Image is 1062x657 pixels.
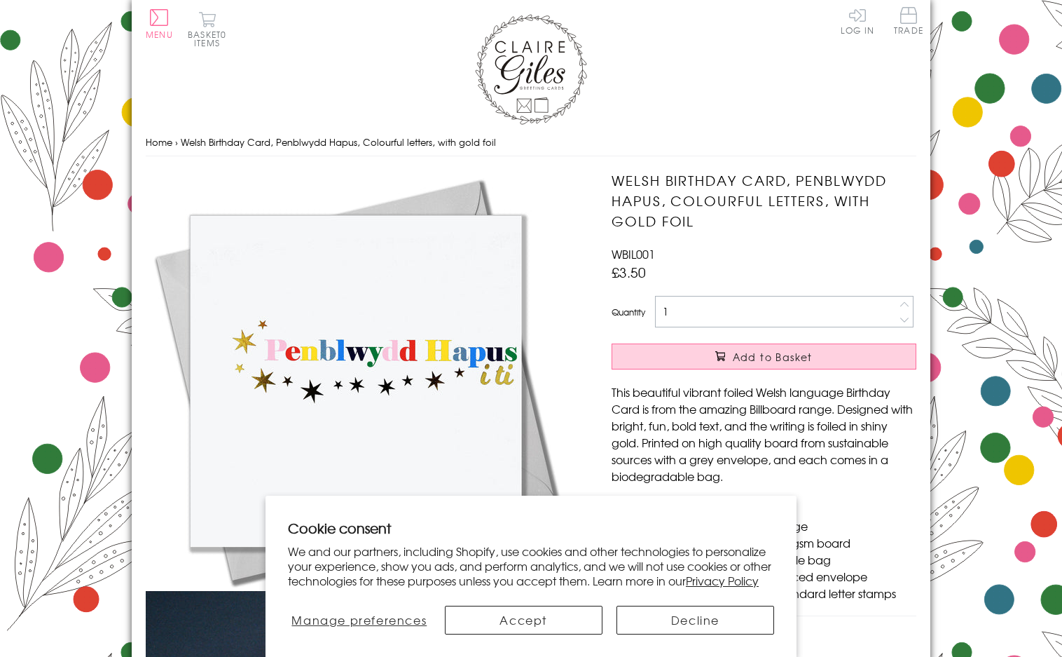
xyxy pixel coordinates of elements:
[894,7,923,37] a: Trade
[612,170,916,231] h1: Welsh Birthday Card, Penblwydd Hapus, Colourful letters, with gold foil
[181,135,496,149] span: Welsh Birthday Card, Penblwydd Hapus, Colourful letters, with gold foil
[146,9,173,39] button: Menu
[288,606,431,635] button: Manage preferences
[288,544,774,588] p: We and our partners, including Shopify, use cookies and other technologies to personalize your ex...
[612,344,916,370] button: Add to Basket
[146,135,172,149] a: Home
[612,262,646,282] span: £3.50
[612,245,655,262] span: WBIL001
[194,28,226,49] span: 0 items
[616,606,774,635] button: Decline
[146,128,916,157] nav: breadcrumbs
[733,350,813,364] span: Add to Basket
[288,518,774,538] h2: Cookie consent
[188,11,226,47] button: Basket0 items
[291,611,427,628] span: Manage preferences
[475,14,587,125] img: Claire Giles Greetings Cards
[841,7,874,34] a: Log In
[686,572,759,589] a: Privacy Policy
[894,7,923,34] span: Trade
[175,135,178,149] span: ›
[612,384,916,485] p: This beautiful vibrant foiled Welsh language Birthday Card is from the amazing Billboard range. D...
[146,28,173,41] span: Menu
[612,306,645,318] label: Quantity
[146,170,566,591] img: Welsh Birthday Card, Penblwydd Hapus, Colourful letters, with gold foil
[445,606,602,635] button: Accept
